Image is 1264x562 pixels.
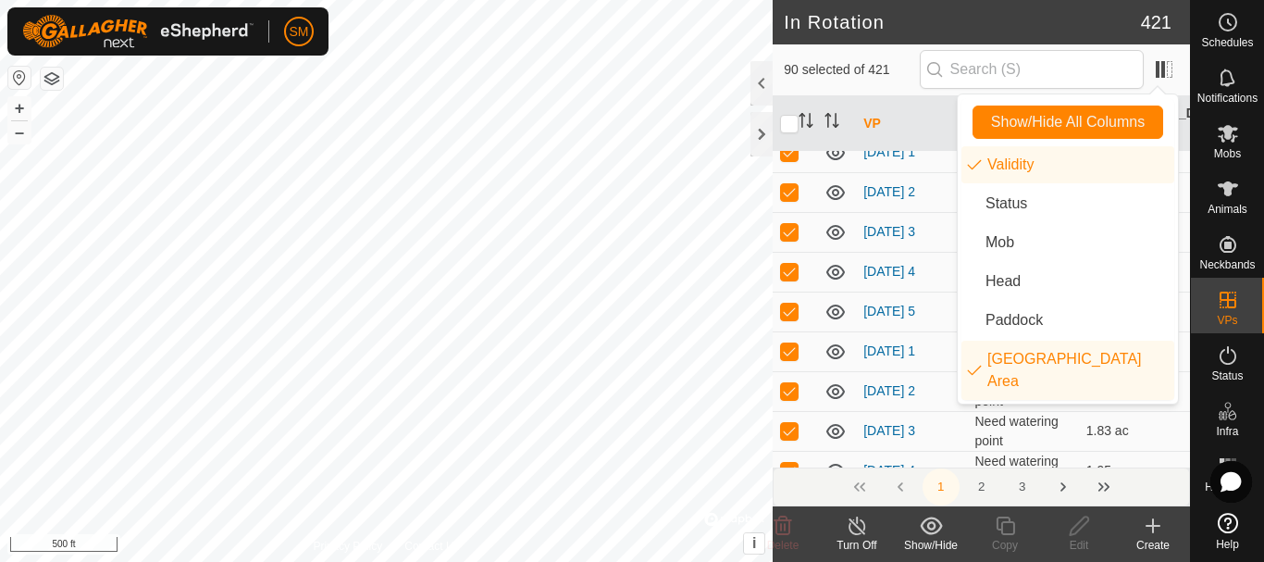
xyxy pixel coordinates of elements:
[1216,539,1239,550] span: Help
[799,116,813,131] p-sorticon: Activate to sort
[863,144,915,159] a: [DATE] 1
[1211,370,1243,381] span: Status
[920,50,1144,89] input: Search (S)
[1197,93,1258,104] span: Notifications
[1216,426,1238,437] span: Infra
[1116,537,1190,554] div: Create
[824,116,839,131] p-sorticon: Activate to sort
[863,224,915,239] a: [DATE] 3
[1201,37,1253,48] span: Schedules
[1079,451,1190,491] td: 1.95 ac
[1042,537,1116,554] div: Edit
[963,468,1000,506] button: 2
[863,264,915,279] a: [DATE] 4
[8,97,31,119] button: +
[784,11,1140,33] h2: In Rotation
[1208,204,1247,215] span: Animals
[1079,411,1190,451] td: 1.83 ac
[1214,148,1241,159] span: Mobs
[961,185,1174,222] li: activation.label.title
[894,537,968,554] div: Show/Hide
[961,146,1174,183] li: vp.label.validity
[290,22,309,42] span: SM
[967,411,1078,451] td: Need watering point
[863,383,915,398] a: [DATE] 2
[22,15,254,48] img: Gallagher Logo
[968,537,1042,554] div: Copy
[923,468,960,506] button: 1
[967,451,1078,491] td: Need watering point
[752,535,756,551] span: i
[863,463,915,478] a: [DATE] 4
[973,106,1163,139] button: Show/Hide All Columns
[1004,468,1041,506] button: 3
[1191,506,1264,557] a: Help
[1141,8,1171,36] span: 421
[961,341,1174,400] li: vp.label.grazingArea
[961,263,1174,300] li: vp.label.head
[1205,481,1250,493] span: Heatmap
[784,60,919,80] span: 90 selected of 421
[961,302,1174,339] li: enum.columnList.paddock
[863,423,915,438] a: [DATE] 3
[1217,315,1237,326] span: VPs
[1045,468,1082,506] button: Next Page
[991,114,1145,131] span: Show/Hide All Columns
[1085,468,1122,506] button: Last Page
[863,343,915,358] a: [DATE] 1
[856,96,967,152] th: VP
[744,533,764,554] button: i
[863,304,915,318] a: [DATE] 5
[404,538,459,555] a: Contact Us
[767,539,799,552] span: Delete
[1199,259,1255,270] span: Neckbands
[863,184,915,199] a: [DATE] 2
[41,68,63,90] button: Map Layers
[961,224,1174,261] li: mob.label.mob
[314,538,383,555] a: Privacy Policy
[8,67,31,89] button: Reset Map
[820,537,894,554] div: Turn Off
[8,121,31,144] button: –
